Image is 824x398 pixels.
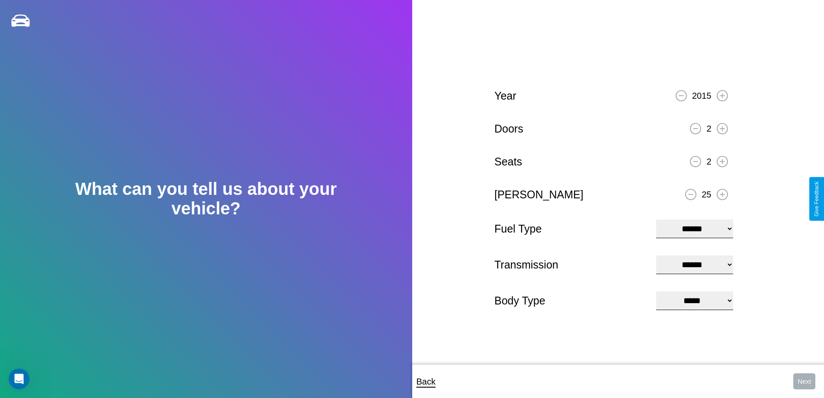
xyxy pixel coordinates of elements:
[494,291,648,311] p: Body Type
[814,181,820,217] div: Give Feedback
[494,119,523,139] p: Doors
[494,219,648,239] p: Fuel Type
[494,86,516,106] p: Year
[706,154,711,169] p: 2
[41,179,371,218] h2: What can you tell us about your vehicle?
[494,255,648,275] p: Transmission
[702,187,711,202] p: 25
[692,88,712,104] p: 2015
[706,121,711,136] p: 2
[417,374,436,389] p: Back
[793,373,815,389] button: Next
[494,185,584,204] p: [PERSON_NAME]
[494,152,522,171] p: Seats
[9,369,29,389] iframe: Intercom live chat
